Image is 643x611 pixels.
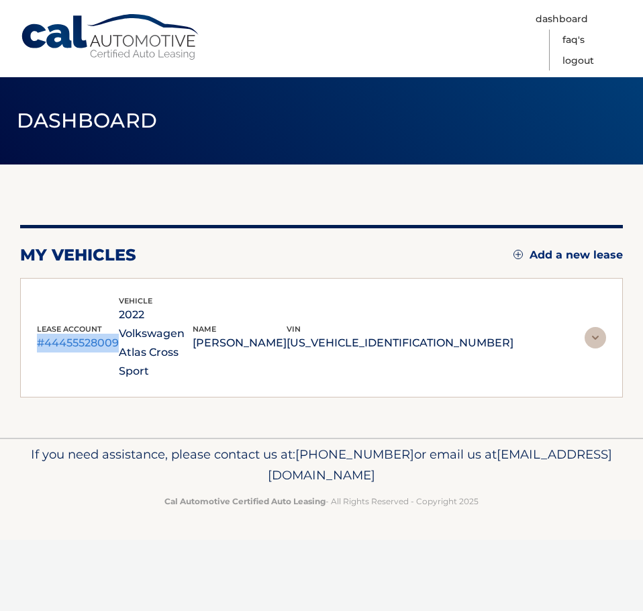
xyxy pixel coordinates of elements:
a: Logout [562,50,594,71]
img: add.svg [513,250,523,259]
a: Add a new lease [513,248,623,262]
span: vehicle [119,296,152,305]
p: If you need assistance, please contact us at: or email us at [20,444,623,487]
span: Dashboard [17,108,158,133]
strong: Cal Automotive Certified Auto Leasing [164,496,326,506]
a: Dashboard [536,9,588,30]
p: #44455528009 [37,334,119,352]
a: Cal Automotive [20,13,201,61]
img: accordion-rest.svg [585,327,606,348]
p: [PERSON_NAME] [193,334,287,352]
span: lease account [37,324,102,334]
p: - All Rights Reserved - Copyright 2025 [20,494,623,508]
p: 2022 Volkswagen Atlas Cross Sport [119,305,193,381]
span: vin [287,324,301,334]
p: [US_VEHICLE_IDENTIFICATION_NUMBER] [287,334,513,352]
span: [PHONE_NUMBER] [295,446,414,462]
a: FAQ's [562,30,585,50]
span: name [193,324,216,334]
h2: my vehicles [20,245,136,265]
